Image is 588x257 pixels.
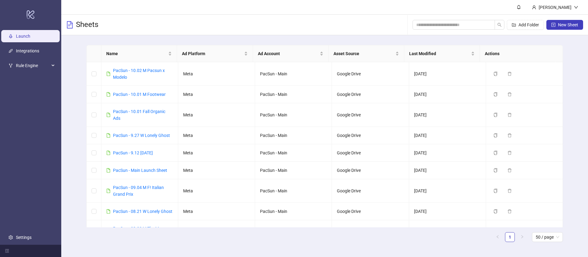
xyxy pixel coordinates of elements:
[332,144,409,162] td: Google Drive
[546,20,583,30] button: New Sheet
[255,86,332,103] td: PacSun - Main
[574,5,578,9] span: down
[113,168,167,173] a: PacSun - Main Launch Sheet
[101,45,177,62] th: Name
[16,48,39,53] a: Integrations
[404,45,480,62] th: Last Modified
[178,220,255,244] td: Meta
[255,179,332,203] td: PacSun - Main
[16,59,50,72] span: Rule Engine
[106,189,111,193] span: file
[178,179,255,203] td: Meta
[507,133,512,138] span: delete
[113,133,170,138] a: PacSun - 9.27 W Lonely Ghost
[409,62,486,86] td: [DATE]
[493,209,498,214] span: copy
[532,5,536,9] span: user
[178,127,255,144] td: Meta
[493,168,498,172] span: copy
[106,50,167,57] span: Name
[493,133,498,138] span: copy
[106,209,111,214] span: file
[409,203,486,220] td: [DATE]
[551,23,556,27] span: plus-square
[497,23,502,27] span: search
[493,232,503,242] button: left
[536,232,559,242] span: 50 / page
[253,45,329,62] th: Ad Account
[329,45,404,62] th: Asset Source
[16,235,32,240] a: Settings
[507,168,512,172] span: delete
[255,220,332,244] td: PacSun - Main
[332,203,409,220] td: Google Drive
[507,72,512,76] span: delete
[255,127,332,144] td: PacSun - Main
[106,72,111,76] span: file
[512,23,516,27] span: folder-add
[493,232,503,242] li: Previous Page
[76,20,98,30] h3: Sheets
[507,189,512,193] span: delete
[106,92,111,96] span: file
[332,179,409,203] td: Google Drive
[113,68,165,80] a: PacSun - 10.02 M Pacsun x Modelo
[409,162,486,179] td: [DATE]
[106,133,111,138] span: file
[332,103,409,127] td: Google Drive
[507,92,512,96] span: delete
[16,34,30,39] a: Launch
[517,232,527,242] li: Next Page
[517,232,527,242] button: right
[505,232,515,242] li: 1
[507,151,512,155] span: delete
[332,162,409,179] td: Google Drive
[255,62,332,86] td: PacSun - Main
[493,92,498,96] span: copy
[106,151,111,155] span: file
[255,203,332,220] td: PacSun - Main
[536,4,574,11] div: [PERSON_NAME]
[255,144,332,162] td: PacSun - Main
[182,50,243,57] span: Ad Platform
[113,226,165,238] a: PacSun - 08.22 M The Met - Video
[409,127,486,144] td: [DATE]
[493,113,498,117] span: copy
[409,103,486,127] td: [DATE]
[113,109,165,121] a: PacSun - 10.01 Fall Organic Ads
[558,22,578,27] span: New Sheet
[178,162,255,179] td: Meta
[66,21,73,28] span: file-text
[496,235,499,239] span: left
[507,113,512,117] span: delete
[520,235,524,239] span: right
[517,5,521,9] span: bell
[518,22,539,27] span: Add Folder
[332,127,409,144] td: Google Drive
[409,86,486,103] td: [DATE]
[178,62,255,86] td: Meta
[5,249,9,253] span: menu-fold
[9,63,13,68] span: fork
[255,162,332,179] td: PacSun - Main
[493,151,498,155] span: copy
[255,103,332,127] td: PacSun - Main
[507,20,544,30] button: Add Folder
[493,72,498,76] span: copy
[258,50,318,57] span: Ad Account
[178,86,255,103] td: Meta
[113,185,164,197] a: PacSun - 09.04 M F! Italian Grand Prix
[334,50,394,57] span: Asset Source
[106,168,111,172] span: file
[332,86,409,103] td: Google Drive
[409,179,486,203] td: [DATE]
[177,45,253,62] th: Ad Platform
[409,50,470,57] span: Last Modified
[332,220,409,244] td: Google Drive
[106,113,111,117] span: file
[493,189,498,193] span: copy
[178,144,255,162] td: Meta
[507,209,512,214] span: delete
[532,232,563,242] div: Page Size
[178,103,255,127] td: Meta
